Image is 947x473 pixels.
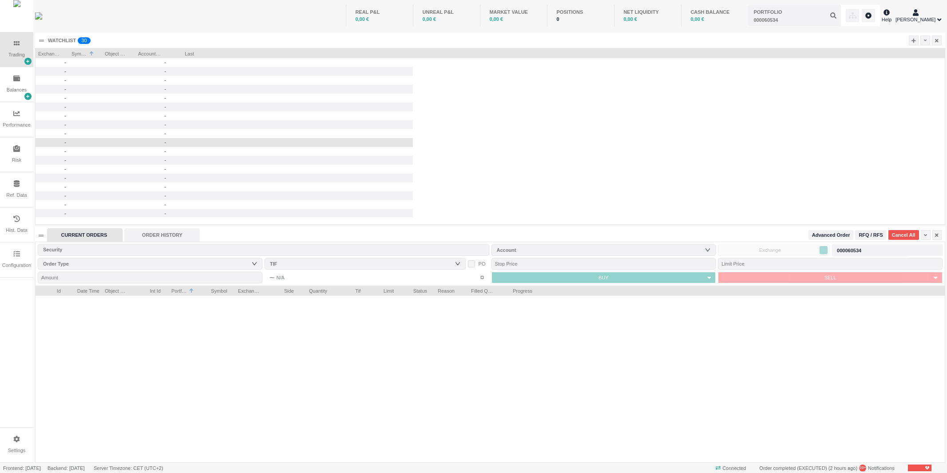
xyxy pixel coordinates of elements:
span: 0,00 € [690,16,704,22]
span: - [64,193,66,198]
div: Risk [12,156,21,164]
div: CASH BALANCE [690,8,739,16]
span: - [64,113,66,118]
p: 3 [81,37,84,46]
span: ¤ [480,272,484,283]
span: - [164,157,166,163]
span: ~ [269,272,275,283]
span: - [64,148,66,154]
div: Trading [8,51,25,59]
span: - [164,184,166,189]
div: PORTFOLIO [753,8,782,16]
span: - [64,131,66,136]
span: Order completed (EXECUTED) [759,465,827,471]
span: BUY [598,275,609,280]
span: Date Time [71,286,99,294]
span: - [164,68,166,74]
i: icon: down [252,261,257,266]
div: Performance [3,121,31,129]
span: - [64,68,66,74]
span: - [164,166,166,171]
span: Reason [438,286,460,294]
span: - [164,122,166,127]
input: Stop Price [491,258,716,270]
span: 0,00 € [355,16,369,22]
span: Filled Quantity [471,286,494,294]
span: - [164,139,166,145]
div: CURRENT ORDERS [47,228,123,242]
span: - [64,60,66,65]
span: Cancel All [892,231,915,239]
span: - [164,148,166,154]
span: - [64,175,66,180]
span: Symbol [71,48,87,57]
div: Order Type [43,259,253,268]
span: - [64,211,66,216]
span: PO [479,261,486,266]
span: - [164,60,166,65]
div: Settings [8,447,26,454]
span: Portfolio [171,286,187,294]
span: 0,00 € [623,16,637,22]
span: - [64,157,66,163]
button: SELL [718,272,930,283]
span: Int Id [138,286,161,294]
span: Account Name [138,48,161,57]
span: - [164,77,166,83]
span: Object Type [105,48,127,57]
span: Id [38,286,61,294]
span: - [164,86,166,91]
span: 99+ [859,465,866,471]
span: - [164,131,166,136]
div: Balances [7,86,27,94]
div: MARKET VALUE [489,8,538,16]
span: - [164,211,166,216]
span: Symbol [205,286,227,294]
span: - [164,175,166,180]
span: - [64,202,66,207]
input: Limit Price [718,258,943,270]
span: - [164,193,166,198]
span: 11/09/2025 09:24:29 [830,465,856,471]
button: BUY [492,272,703,283]
span: [PERSON_NAME] [895,16,935,24]
span: Last [171,48,194,57]
div: Notifications [756,464,898,473]
span: Side [271,286,294,294]
span: - [164,95,166,100]
div: UNREAL P&L [422,8,471,16]
span: Exchange [721,246,819,254]
span: ( ) [827,465,858,471]
span: - [64,95,66,100]
span: 0,00 € [422,16,436,22]
span: - [64,122,66,127]
div: Ref. Data [6,191,27,199]
div: Security [43,245,480,254]
div: Hist. Data [6,227,27,234]
span: - [64,104,66,109]
span: Progress [504,286,532,294]
div: POSITIONS [556,8,605,16]
span: Object Type [105,286,127,294]
span: Advanced Order [812,231,850,239]
span: Status [404,286,427,294]
span: - [164,104,166,109]
span: - [164,202,166,207]
sup: 30 [78,37,90,44]
div: Help [882,8,892,23]
div: TIF [270,259,456,268]
input: Amount [38,272,262,283]
span: - [64,77,66,83]
div: REAL P&L [355,8,404,16]
span: Quantity [305,286,327,294]
span: - [64,86,66,91]
span: RFQ / RFS [859,231,883,239]
span: Tif [338,286,361,294]
div: Configuration [2,262,31,269]
p: 0 [84,37,87,46]
span: - [164,113,166,118]
i: icon: down [705,247,710,253]
div: NET LIQUIDITY [623,8,672,16]
span: - [64,139,66,145]
span: Limit [371,286,394,294]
